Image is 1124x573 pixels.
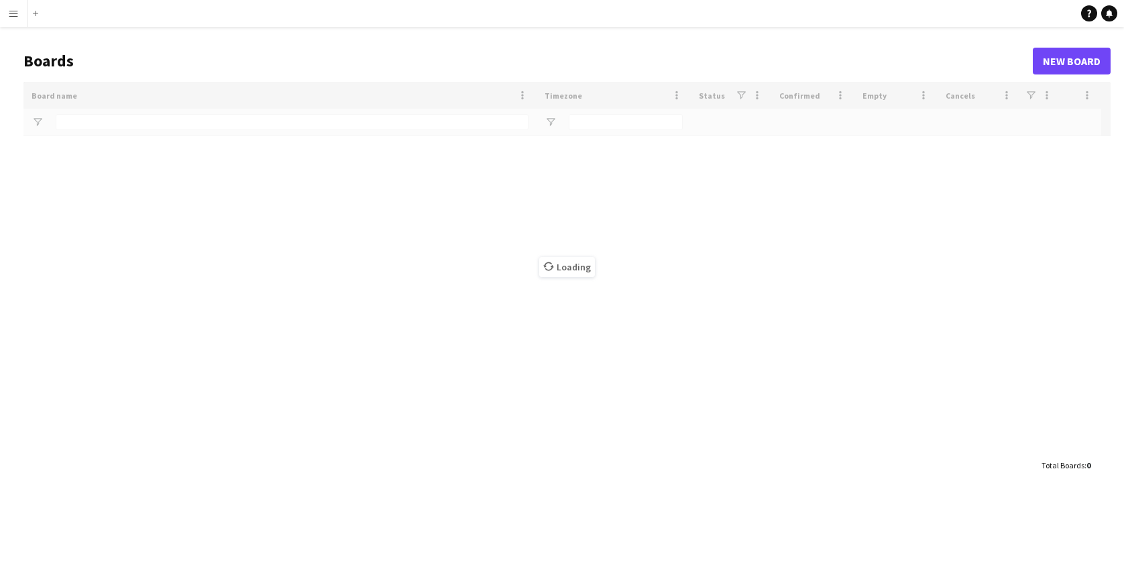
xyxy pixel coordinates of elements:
div: : [1042,452,1090,478]
h1: Boards [23,51,1033,71]
a: New Board [1033,48,1111,74]
span: Total Boards [1042,460,1084,470]
span: 0 [1086,460,1090,470]
span: Loading [539,257,595,277]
